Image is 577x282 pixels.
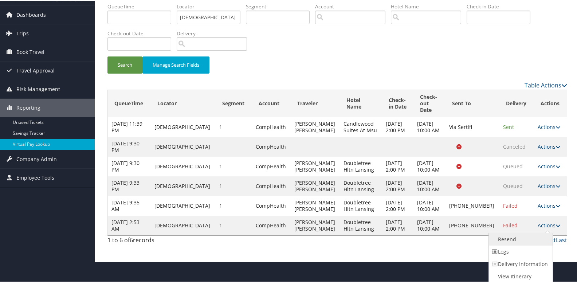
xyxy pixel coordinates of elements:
[503,182,523,189] span: Queued
[503,162,523,169] span: Queued
[499,89,534,117] th: Delivery: activate to sort column ascending
[252,136,291,156] td: CompHealth
[382,215,413,235] td: [DATE] 2:00 PM
[467,2,536,9] label: Check-in Date
[538,162,561,169] a: Actions
[445,195,499,215] td: [PHONE_NUMBER]
[503,123,514,130] span: Sent
[382,89,413,117] th: Check-in Date: activate to sort column ascending
[107,29,177,36] label: Check-out Date
[382,117,413,136] td: [DATE] 2:00 PM
[252,195,291,215] td: CompHealth
[291,215,340,235] td: [PERSON_NAME] [PERSON_NAME]
[108,195,151,215] td: [DATE] 9:35 AM
[151,195,216,215] td: [DEMOGRAPHIC_DATA]
[391,2,467,9] label: Hotel Name
[503,221,518,228] span: Failed
[151,136,216,156] td: [DEMOGRAPHIC_DATA]
[107,235,214,247] div: 1 to 6 of records
[538,182,561,189] a: Actions
[108,156,151,176] td: [DATE] 9:30 PM
[252,176,291,195] td: CompHealth
[445,215,499,235] td: [PHONE_NUMBER]
[108,176,151,195] td: [DATE] 9:33 PM
[177,29,252,36] label: Delivery
[413,215,445,235] td: [DATE] 10:00 AM
[340,215,382,235] td: Doubletree Hltn Lansing
[142,56,209,73] button: Manage Search Fields
[16,5,46,23] span: Dashboards
[291,195,340,215] td: [PERSON_NAME] [PERSON_NAME]
[108,215,151,235] td: [DATE] 2:53 AM
[413,117,445,136] td: [DATE] 10:00 AM
[489,257,551,270] a: Delivery Information
[340,176,382,195] td: Doubletree Hltn Lansing
[315,2,391,9] label: Account
[340,156,382,176] td: Doubletree Hltn Lansing
[413,156,445,176] td: [DATE] 10:00 AM
[291,156,340,176] td: [PERSON_NAME] [PERSON_NAME]
[252,89,291,117] th: Account: activate to sort column ascending
[382,176,413,195] td: [DATE] 2:00 PM
[445,117,499,136] td: Via Sertifi
[503,142,526,149] span: Canceled
[108,136,151,156] td: [DATE] 9:30 PM
[216,215,252,235] td: 1
[503,201,518,208] span: Failed
[489,270,551,282] a: View Itinerary
[538,221,561,228] a: Actions
[291,89,340,117] th: Traveler: activate to sort column ascending
[413,195,445,215] td: [DATE] 10:00 AM
[382,195,413,215] td: [DATE] 2:00 PM
[216,176,252,195] td: 1
[252,156,291,176] td: CompHealth
[16,79,60,98] span: Risk Management
[252,215,291,235] td: CompHealth
[107,2,177,9] label: QueueTime
[107,56,142,73] button: Search
[538,201,561,208] a: Actions
[413,176,445,195] td: [DATE] 10:00 AM
[340,117,382,136] td: Candlewood Suites At Msu
[556,235,567,243] a: Last
[216,89,252,117] th: Segment: activate to sort column ascending
[340,195,382,215] td: Doubletree Hltn Lansing
[16,149,57,168] span: Company Admin
[151,89,216,117] th: Locator: activate to sort column ascending
[16,42,44,60] span: Book Travel
[413,89,445,117] th: Check-out Date: activate to sort column ascending
[538,123,561,130] a: Actions
[151,156,216,176] td: [DEMOGRAPHIC_DATA]
[108,89,151,117] th: QueueTime: activate to sort column ascending
[130,235,133,243] span: 6
[16,61,55,79] span: Travel Approval
[108,117,151,136] td: [DATE] 11:39 PM
[489,245,551,257] a: Logs
[216,195,252,215] td: 1
[151,117,216,136] td: [DEMOGRAPHIC_DATA]
[291,117,340,136] td: [PERSON_NAME] [PERSON_NAME]
[216,117,252,136] td: 1
[246,2,315,9] label: Segment
[534,89,567,117] th: Actions
[216,156,252,176] td: 1
[16,24,29,42] span: Trips
[382,156,413,176] td: [DATE] 2:00 PM
[252,117,291,136] td: CompHealth
[489,232,551,245] a: Resend
[340,89,382,117] th: Hotel Name: activate to sort column ascending
[16,98,40,116] span: Reporting
[445,89,499,117] th: Sent To: activate to sort column ascending
[525,81,567,89] a: Table Actions
[538,142,561,149] a: Actions
[151,176,216,195] td: [DEMOGRAPHIC_DATA]
[291,176,340,195] td: [PERSON_NAME] [PERSON_NAME]
[151,215,216,235] td: [DEMOGRAPHIC_DATA]
[16,168,54,186] span: Employee Tools
[177,2,246,9] label: Locator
